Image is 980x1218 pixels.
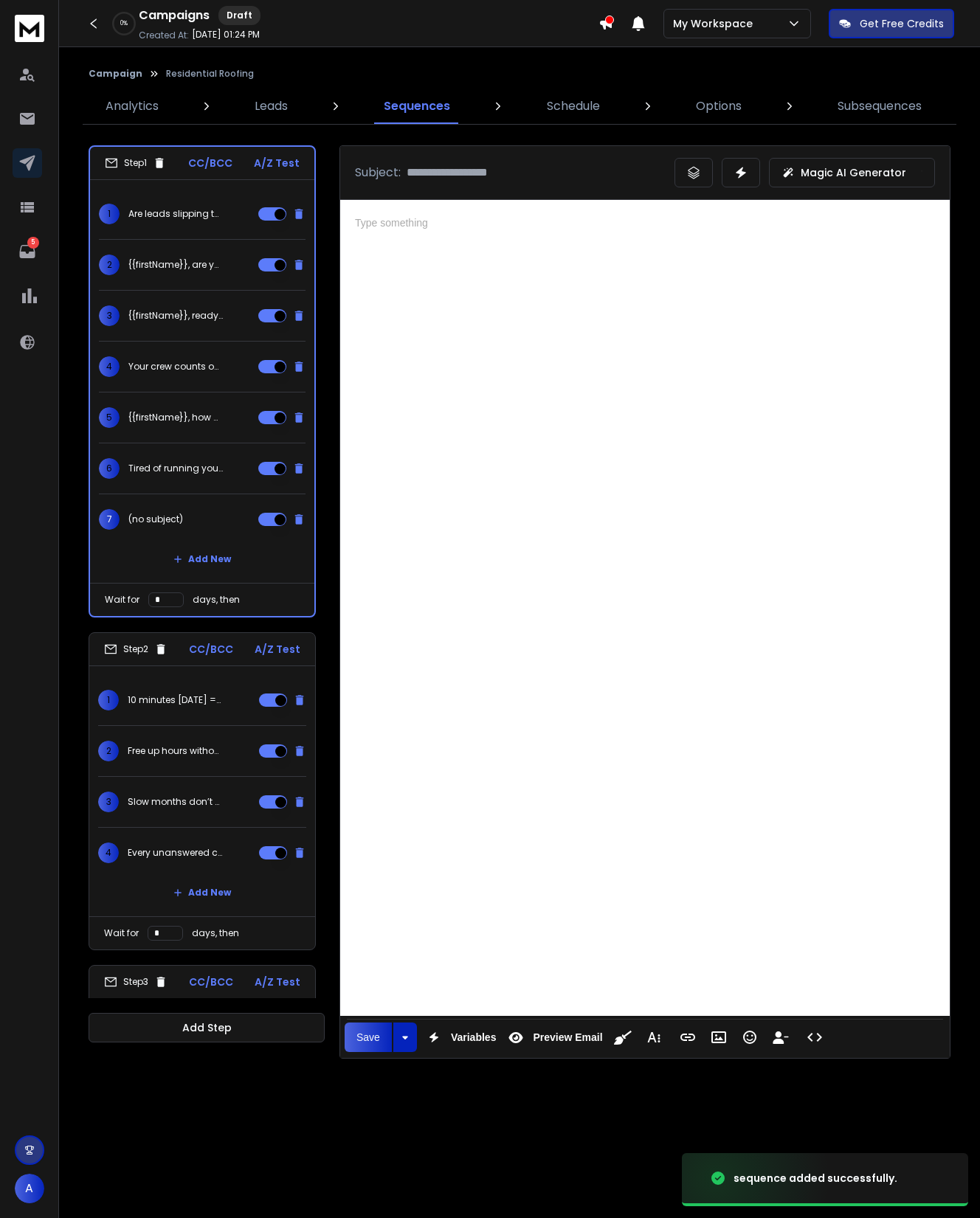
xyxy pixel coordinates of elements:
[99,458,120,479] span: 6
[829,89,931,124] a: Subsequences
[192,927,239,939] p: days, then
[104,975,168,989] div: Step 3
[27,237,39,249] p: 5
[767,1023,795,1052] button: Insert Unsubscribe Link
[128,513,183,525] p: (no subject)
[502,1023,605,1052] button: Preview Email
[15,1174,44,1203] button: A
[734,1171,897,1186] div: sequence added successfully.
[355,164,401,181] p: Subject:
[128,208,223,220] p: Are leads slipping through the cracks, {{firstName}}?
[99,204,120,224] span: 1
[218,6,260,25] div: Draft
[89,68,142,80] button: Campaign
[801,1023,829,1052] button: Code View
[128,361,223,373] p: Your crew counts on you, {{firstName}}
[189,642,233,657] p: CC/BCC
[384,97,450,115] p: Sequences
[15,15,44,42] img: logo
[246,89,297,124] a: Leads
[687,89,750,124] a: Options
[99,509,120,530] span: 7
[769,158,935,187] button: Magic AI Generator
[254,156,300,170] p: A/Z Test
[128,694,222,706] p: 10 minutes [DATE] = more roofs booked [DATE]
[801,165,906,180] p: Magic AI Generator
[640,1023,668,1052] button: More Text
[345,1023,392,1052] button: Save
[105,156,166,170] div: Step 1
[162,878,243,907] button: Add New
[838,97,922,115] p: Subsequences
[139,30,189,41] p: Created At:
[736,1023,764,1052] button: Emoticons
[98,842,119,863] span: 4
[674,1023,702,1052] button: Insert Link (Ctrl+K)
[420,1023,500,1052] button: Variables
[128,745,222,757] p: Free up hours without losing a single lead
[375,89,459,124] a: Sequences
[105,594,139,606] p: Wait for
[162,544,243,574] button: Add New
[120,19,128,28] p: 0 %
[189,975,233,989] p: CC/BCC
[696,97,742,115] p: Options
[104,927,139,939] p: Wait for
[89,1013,325,1042] button: Add Step
[128,796,222,808] p: Slow months don’t have to mean empty accounts
[98,690,119,710] span: 1
[89,145,316,617] li: Step1CC/BCCA/Z Test1Are leads slipping through the cracks, {{firstName}}?2{{firstName}}, are you ...
[705,1023,733,1052] button: Insert Image (Ctrl+P)
[128,847,222,859] p: Every unanswered call = an idle crew
[128,310,223,322] p: {{firstName}}, ready for the slowdown?
[128,412,223,423] p: {{firstName}}, how many leads slipped away last week?
[609,1023,637,1052] button: Clean HTML
[860,16,944,31] p: Get Free Credits
[99,305,120,326] span: 3
[128,463,223,474] p: Tired of running your roofing business 24/7, {{firstName}}?
[547,97,600,115] p: Schedule
[166,68,254,80] p: Residential Roofing
[188,156,232,170] p: CC/BCC
[98,792,119,812] span: 3
[104,643,168,656] div: Step 2
[97,89,168,124] a: Analytics
[13,237,42,266] a: 5
[98,741,119,761] span: 2
[530,1031,605,1044] span: Preview Email
[255,97,288,115] p: Leads
[99,356,120,377] span: 4
[255,642,300,657] p: A/Z Test
[99,255,120,275] span: 2
[255,975,300,989] p: A/Z Test
[673,16,759,31] p: My Workspace
[538,89,609,124] a: Schedule
[193,594,240,606] p: days, then
[139,7,210,24] h1: Campaigns
[106,97,159,115] p: Analytics
[99,407,120,428] span: 5
[448,1031,500,1044] span: Variables
[89,632,316,950] li: Step2CC/BCCA/Z Test110 minutes [DATE] = more roofs booked [DATE]2Free up hours without losing a s...
[128,259,223,271] p: {{firstName}}, are you leaving roofs (and revenue) on the table?
[192,29,260,41] p: [DATE] 01:24 PM
[829,9,954,38] button: Get Free Credits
